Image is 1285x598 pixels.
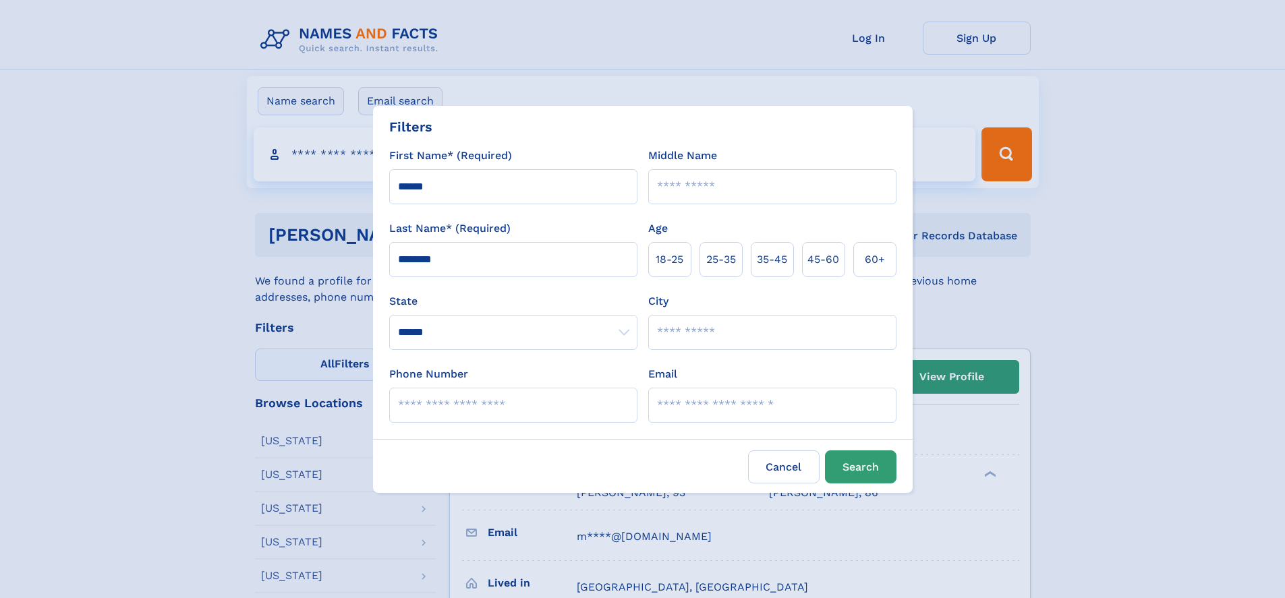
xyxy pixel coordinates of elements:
[757,251,787,268] span: 35‑45
[648,293,668,309] label: City
[389,293,637,309] label: State
[648,220,668,237] label: Age
[648,148,717,164] label: Middle Name
[825,450,896,483] button: Search
[648,366,677,382] label: Email
[807,251,839,268] span: 45‑60
[389,220,511,237] label: Last Name* (Required)
[865,251,885,268] span: 60+
[389,117,432,137] div: Filters
[389,366,468,382] label: Phone Number
[389,148,512,164] label: First Name* (Required)
[656,251,683,268] span: 18‑25
[748,450,820,483] label: Cancel
[706,251,736,268] span: 25‑35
